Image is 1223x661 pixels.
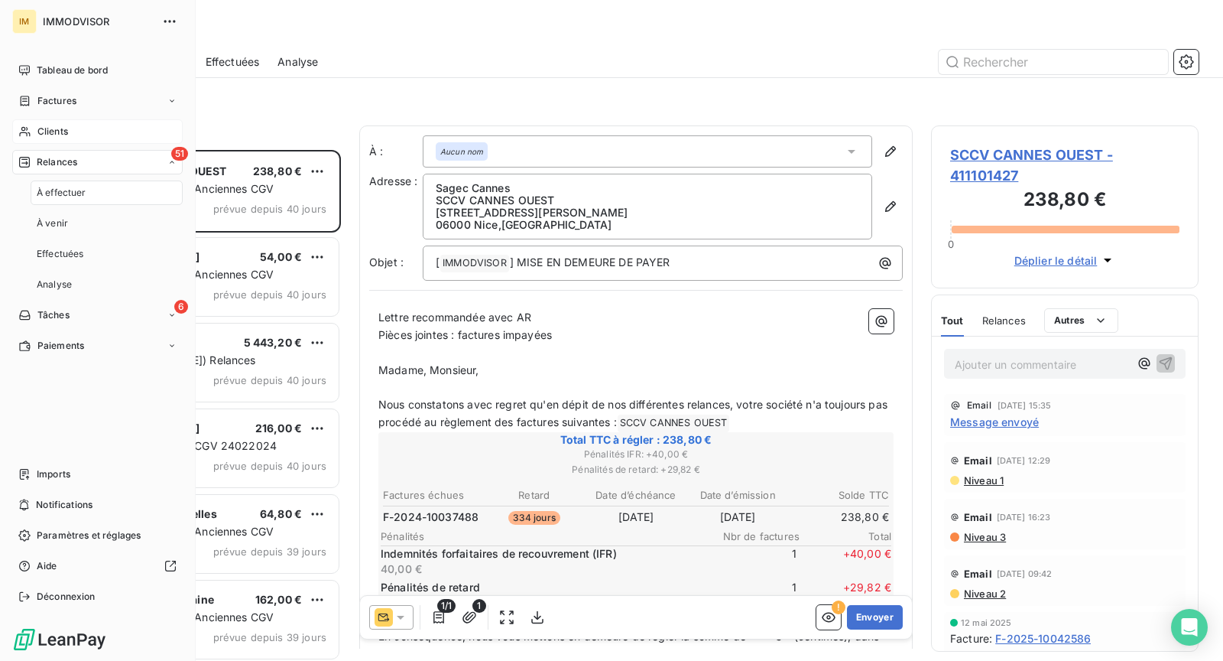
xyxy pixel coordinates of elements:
[213,203,326,215] span: prévue depuis 40 jours
[36,498,92,512] span: Notifications
[12,627,107,652] img: Logo LeanPay
[213,374,326,386] span: prévue depuis 40 jours
[381,530,708,542] span: Pénalités
[37,155,77,169] span: Relances
[436,219,859,231] p: 06000 Nice , [GEOGRAPHIC_DATA]
[436,207,859,219] p: [STREET_ADDRESS][PERSON_NAME]
[43,15,153,28] span: IMMODVISOR
[688,509,788,526] td: [DATE]
[440,255,509,272] span: IMMODVISOR
[508,511,560,525] span: 334 jours
[213,545,326,558] span: prévue depuis 39 jours
[948,238,954,250] span: 0
[260,507,302,520] span: 64,80 €
[37,278,72,291] span: Analyse
[586,487,686,503] th: Date d’échéance
[961,618,1012,627] span: 12 mai 2025
[255,422,302,435] span: 216,00 €
[705,546,796,577] span: 1
[472,599,486,613] span: 1
[37,308,70,322] span: Tâches
[37,247,84,261] span: Effectuées
[1010,252,1121,269] button: Déplier le détail
[950,145,1179,186] span: SCCV CANNES OUEST - 411101427
[705,580,796,611] span: 1
[37,186,86,200] span: À effectuer
[436,182,859,194] p: Sagec Cannes
[253,164,302,177] span: 238,80 €
[847,605,903,630] button: Envoyer
[708,530,800,542] span: Nbr de factures
[378,311,531,324] span: Lettre recommandée avec AR
[37,125,68,138] span: Clients
[618,415,730,432] span: SCCV CANNES OUEST
[995,630,1091,646] span: F-2025-10042586
[950,414,1039,430] span: Message envoyé
[255,593,302,606] span: 162,00 €
[37,467,70,481] span: Imports
[436,256,440,269] span: [
[586,509,686,526] td: [DATE]
[688,487,788,503] th: Date d’émission
[962,588,1006,600] span: Niveau 2
[369,174,417,187] span: Adresse :
[213,288,326,301] span: prévue depuis 40 jours
[381,562,702,577] p: 40,00 €
[484,487,584,503] th: Retard
[382,487,482,503] th: Factures échues
[37,94,76,108] span: Factures
[800,580,891,611] span: + 29,82 €
[800,546,891,577] span: + 40,00 €
[37,559,57,573] span: Aide
[1044,308,1118,333] button: Autres
[369,256,404,269] span: Objet :
[174,300,188,314] span: 6
[381,432,891,448] span: Total TTC à régler : 238,80 €
[381,546,702,562] p: Indemnités forfaitaires de recouvrement (IFR)
[12,554,183,578] a: Aide
[950,630,992,646] span: Facture :
[381,463,891,477] span: Pénalités de retard : + 29,82 €
[510,256,670,269] span: ] MISE EN DEMEURE DE PAYER
[964,454,992,467] span: Email
[383,510,478,525] span: F-2024-10037488
[12,9,37,34] div: IM
[213,631,326,643] span: prévue depuis 39 jours
[962,531,1006,543] span: Niveau 3
[277,54,318,70] span: Analyse
[967,401,991,410] span: Email
[378,398,890,428] span: Nous constatons avec regret qu'en dépit de nos différentes relances, votre société n'a toujours p...
[790,487,890,503] th: Solde TTC
[381,448,891,461] span: Pénalités IFR : + 40,00 €
[37,217,68,230] span: À venir
[73,150,341,661] div: grid
[1171,609,1208,646] div: Open Intercom Messenger
[950,186,1179,217] h3: 238,80 €
[962,474,1004,487] span: Niveau 1
[378,328,552,341] span: Pièces jointes : factures impayées
[998,401,1052,410] span: [DATE] 15:35
[997,456,1051,465] span: [DATE] 12:29
[37,339,84,353] span: Paiements
[939,50,1168,74] input: Rechercher
[37,529,141,542] span: Paramètres et réglages
[440,146,483,157] em: Aucun nom
[369,144,423,159] label: À :
[997,513,1051,522] span: [DATE] 16:23
[800,530,891,542] span: Total
[964,511,992,523] span: Email
[171,147,188,161] span: 51
[37,590,96,604] span: Déconnexion
[244,336,303,349] span: 5 443,20 €
[964,568,992,580] span: Email
[941,314,964,327] span: Tout
[378,363,479,376] span: Madame, Monsieur,
[37,63,108,77] span: Tableau de bord
[436,194,859,207] p: SCCV CANNES OUEST
[982,314,1026,327] span: Relances
[997,569,1053,578] span: [DATE] 09:42
[790,509,890,526] td: 238,80 €
[1014,252,1098,269] span: Déplier le détail
[437,599,456,613] span: 1/1
[213,460,326,472] span: prévue depuis 40 jours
